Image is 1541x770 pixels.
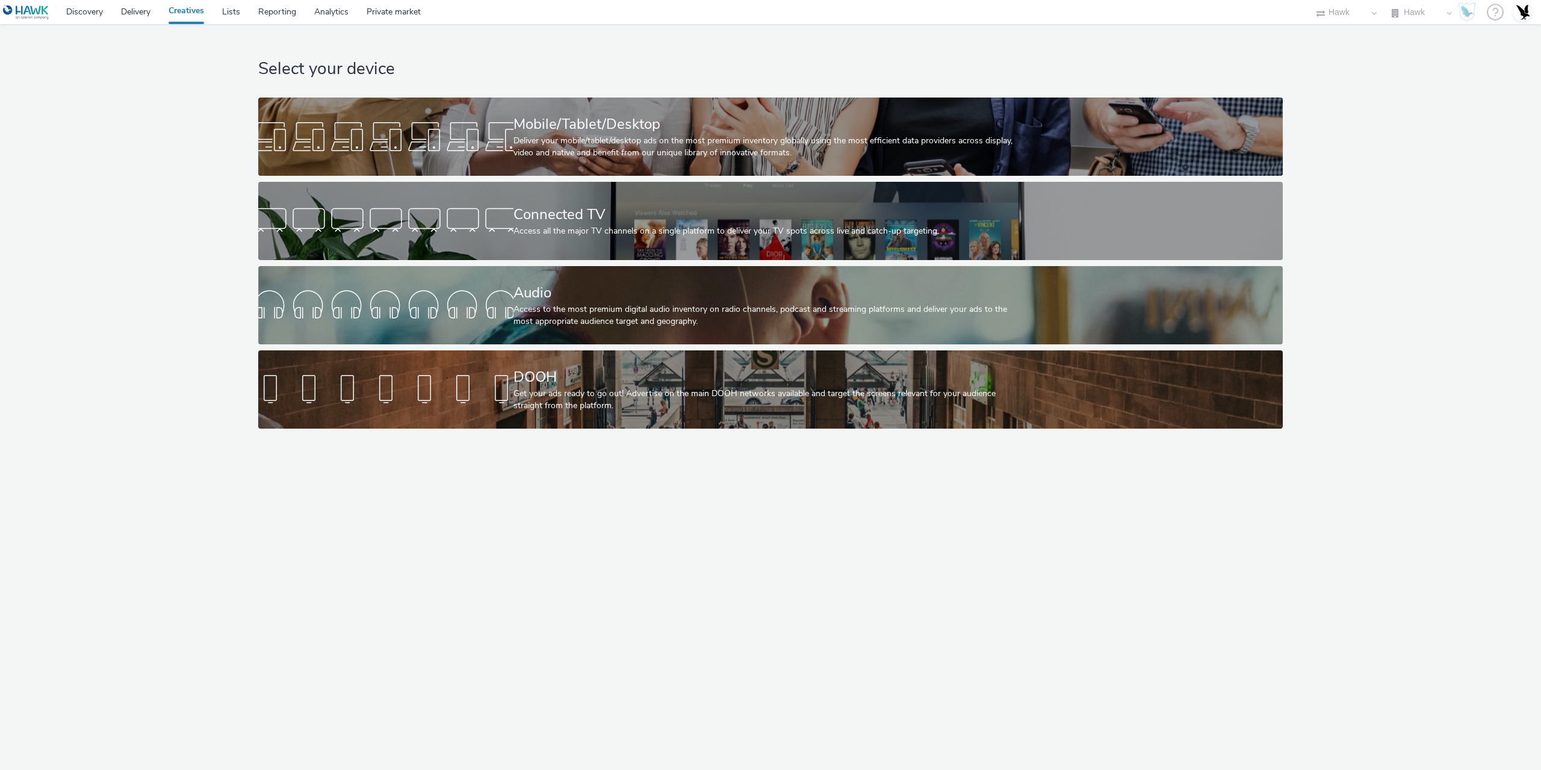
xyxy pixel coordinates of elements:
[1513,3,1531,21] img: Account UK
[513,282,1023,303] div: Audio
[513,303,1023,328] div: Access to the most premium digital audio inventory on radio channels, podcast and streaming platf...
[3,5,49,20] img: undefined Logo
[513,388,1023,412] div: Get your ads ready to go out! Advertise on the main DOOH networks available and target the screen...
[258,266,1283,344] a: AudioAccess to the most premium digital audio inventory on radio channels, podcast and streaming ...
[258,58,1283,81] h1: Select your device
[1458,2,1481,22] a: Hawk Academy
[1458,2,1476,22] img: Hawk Academy
[513,367,1023,388] div: DOOH
[513,114,1023,135] div: Mobile/Tablet/Desktop
[513,204,1023,225] div: Connected TV
[513,225,1023,237] div: Access all the major TV channels on a single platform to deliver your TV spots across live and ca...
[513,135,1023,160] div: Deliver your mobile/tablet/desktop ads on the most premium inventory globally using the most effi...
[258,98,1283,176] a: Mobile/Tablet/DesktopDeliver your mobile/tablet/desktop ads on the most premium inventory globall...
[258,350,1283,429] a: DOOHGet your ads ready to go out! Advertise on the main DOOH networks available and target the sc...
[258,182,1283,260] a: Connected TVAccess all the major TV channels on a single platform to deliver your TV spots across...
